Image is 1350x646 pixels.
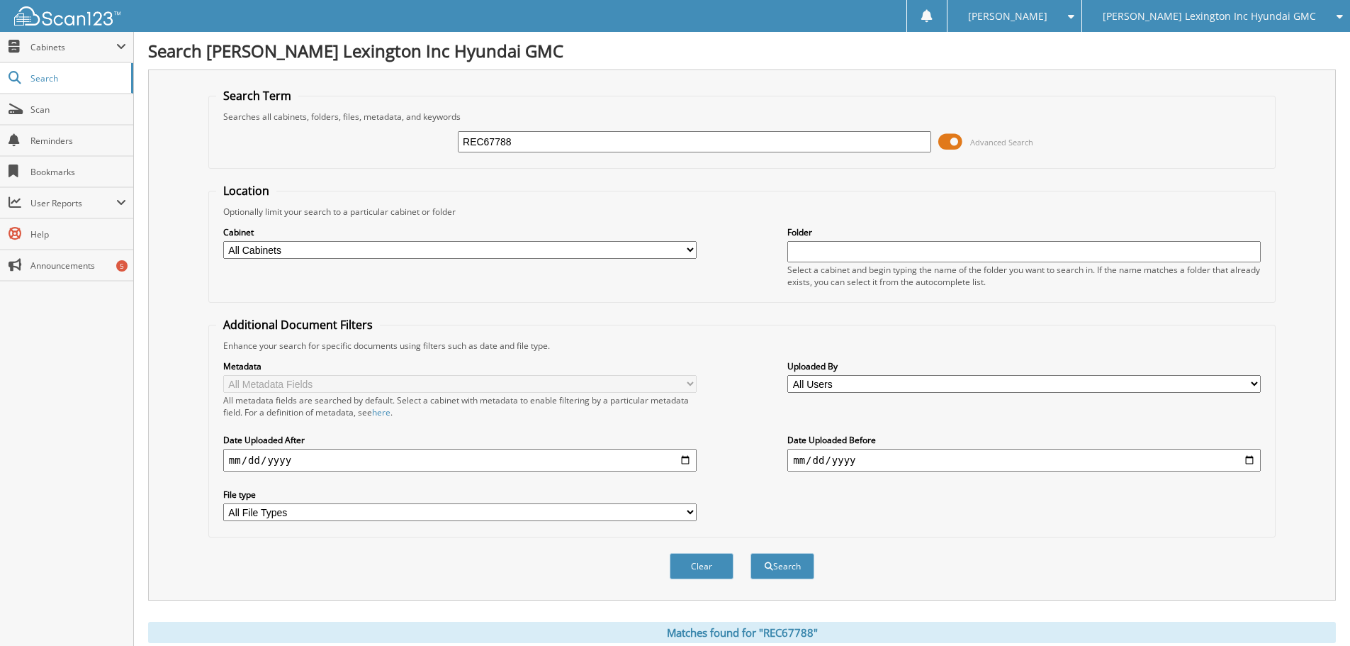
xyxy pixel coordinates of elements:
label: Cabinet [223,226,697,238]
a: here [372,406,390,418]
h1: Search [PERSON_NAME] Lexington Inc Hyundai GMC [148,39,1336,62]
label: Date Uploaded Before [787,434,1261,446]
legend: Location [216,183,276,199]
div: Enhance your search for specific documents using filters such as date and file type. [216,340,1268,352]
label: Date Uploaded After [223,434,697,446]
legend: Additional Document Filters [216,317,380,333]
span: Bookmarks [30,166,126,178]
legend: Search Term [216,88,298,104]
button: Clear [670,553,733,579]
span: [PERSON_NAME] Lexington Inc Hyundai GMC [1103,12,1316,21]
img: scan123-logo-white.svg [14,6,120,26]
div: Optionally limit your search to a particular cabinet or folder [216,206,1268,218]
label: Folder [787,226,1261,238]
span: [PERSON_NAME] [968,12,1047,21]
span: Search [30,72,124,84]
label: Metadata [223,360,697,372]
label: Uploaded By [787,360,1261,372]
div: Searches all cabinets, folders, files, metadata, and keywords [216,111,1268,123]
span: Help [30,228,126,240]
span: Cabinets [30,41,116,53]
div: Matches found for "REC67788" [148,622,1336,643]
div: All metadata fields are searched by default. Select a cabinet with metadata to enable filtering b... [223,394,697,418]
span: Scan [30,104,126,116]
span: Reminders [30,135,126,147]
input: end [787,449,1261,472]
button: Search [750,553,814,579]
div: 5 [116,260,128,272]
label: File type [223,489,697,501]
span: User Reports [30,197,116,209]
span: Advanced Search [970,137,1033,147]
div: Select a cabinet and begin typing the name of the folder you want to search in. If the name match... [787,264,1261,288]
span: Announcements [30,260,126,272]
input: start [223,449,697,472]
